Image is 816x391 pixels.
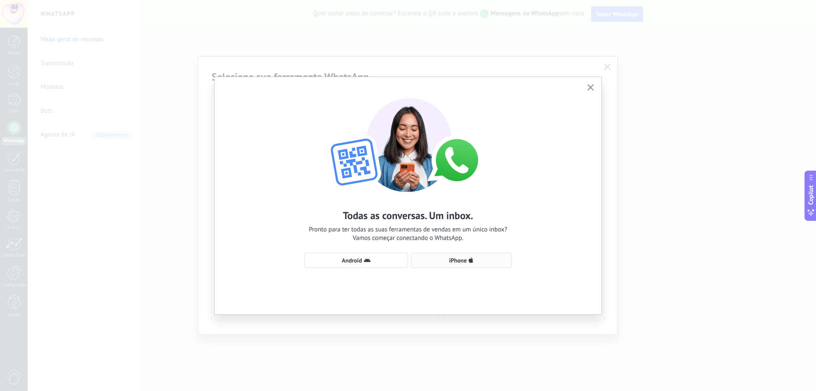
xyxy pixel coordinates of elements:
[449,257,467,263] span: iPhone
[342,257,362,263] span: Android
[304,253,408,268] button: Android
[343,209,473,222] h2: Todas as conversas. Um inbox.
[411,253,512,268] button: iPhone
[807,185,815,205] span: Copilot
[314,90,501,192] img: wa-lite-select-device.png
[309,225,507,243] span: Pronto para ter todas as suas ferramentas de vendas em um único inbox? Vamos começar conectando o...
